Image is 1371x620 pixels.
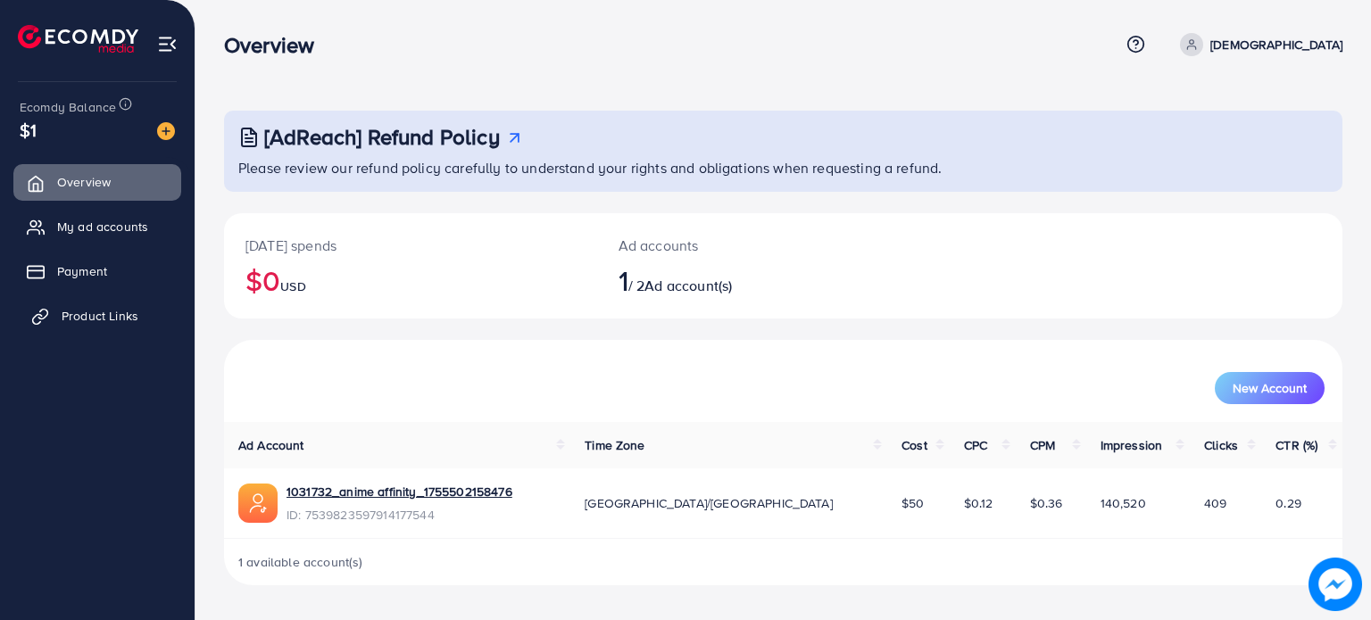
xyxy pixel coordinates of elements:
[964,436,987,454] span: CPC
[619,260,628,301] span: 1
[20,98,116,116] span: Ecomdy Balance
[1030,436,1055,454] span: CPM
[1210,34,1342,55] p: [DEMOGRAPHIC_DATA]
[245,235,576,256] p: [DATE] spends
[238,157,1332,178] p: Please review our refund policy carefully to understand your rights and obligations when requesti...
[13,209,181,244] a: My ad accounts
[1275,436,1317,454] span: CTR (%)
[1101,436,1163,454] span: Impression
[245,263,576,297] h2: $0
[1215,372,1325,404] button: New Account
[902,436,927,454] span: Cost
[18,25,138,53] img: logo
[224,32,328,58] h3: Overview
[619,263,855,297] h2: / 2
[62,307,138,325] span: Product Links
[13,298,181,334] a: Product Links
[287,483,512,500] a: 1031732_anime affinity_1755502158476
[1204,494,1226,512] span: 409
[619,235,855,256] p: Ad accounts
[238,436,304,454] span: Ad Account
[157,34,178,54] img: menu
[57,218,148,236] span: My ad accounts
[57,262,107,280] span: Payment
[585,436,644,454] span: Time Zone
[13,253,181,289] a: Payment
[1204,436,1238,454] span: Clicks
[287,506,512,524] span: ID: 7539823597914177544
[1233,382,1307,394] span: New Account
[644,276,732,295] span: Ad account(s)
[1309,558,1362,611] img: image
[1030,494,1063,512] span: $0.36
[238,553,363,571] span: 1 available account(s)
[20,117,37,143] span: $1
[1101,494,1146,512] span: 140,520
[902,494,924,512] span: $50
[964,494,993,512] span: $0.12
[238,484,278,523] img: ic-ads-acc.e4c84228.svg
[585,494,833,512] span: [GEOGRAPHIC_DATA]/[GEOGRAPHIC_DATA]
[1275,494,1301,512] span: 0.29
[1173,33,1342,56] a: [DEMOGRAPHIC_DATA]
[264,124,500,150] h3: [AdReach] Refund Policy
[157,122,175,140] img: image
[280,277,305,295] span: USD
[13,164,181,200] a: Overview
[57,173,111,191] span: Overview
